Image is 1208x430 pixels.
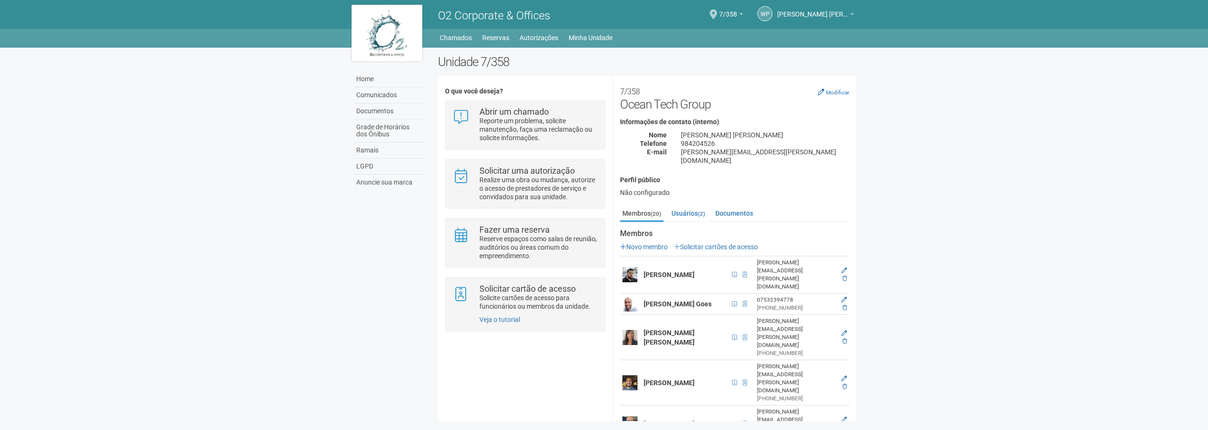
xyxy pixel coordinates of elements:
span: Cartão de acesso ativo [740,378,750,388]
a: Autorizações [520,31,558,44]
div: [PHONE_NUMBER] [757,349,835,357]
strong: [PERSON_NAME] [644,420,695,428]
a: 7/358 [719,12,743,19]
a: Membros(20) [620,206,663,222]
span: CPF 139.883.557-98 [729,270,740,280]
a: Documentos [354,103,424,119]
h4: Perfil público [620,177,849,184]
strong: Solicitar cartão de acesso [479,284,576,294]
a: Usuários(2) [669,206,707,220]
a: Comunicados [354,87,424,103]
h2: Ocean Tech Group [620,83,849,111]
span: Cartão de acesso ativo [740,419,750,429]
a: Home [354,71,424,87]
span: CPF 109.665.617-59 [729,332,740,343]
a: Excluir membro [842,304,847,311]
small: (2) [698,211,705,217]
a: Veja o tutorial [479,316,520,323]
h4: Informações de contato (interno) [620,118,849,126]
span: 7/358 [719,1,737,18]
p: Realize uma obra ou mudança, autorize o acesso de prestadores de serviço e convidados para sua un... [479,176,598,201]
span: Cartão de acesso ativo [740,270,750,280]
a: Excluir membro [842,338,847,345]
a: Solicitar cartão de acesso Solicite cartões de acesso para funcionários ou membros da unidade. [453,285,597,311]
small: (20) [651,211,661,217]
strong: Solicitar uma autorização [479,166,575,176]
span: Wagner Peres Pereira [777,1,848,18]
p: Reserve espaços como salas de reunião, auditórios ou áreas comum do empreendimento. [479,235,598,260]
a: Anuncie sua marca [354,175,424,190]
a: Modificar [818,88,849,96]
a: [PERSON_NAME] [PERSON_NAME] [PERSON_NAME] [777,12,854,19]
a: Reservas [482,31,509,44]
small: Modificar [826,89,849,96]
a: WP [757,6,772,21]
div: 984204526 [674,139,856,148]
h4: O que você deseja? [445,88,605,95]
div: [PERSON_NAME] [PERSON_NAME] [674,131,856,139]
img: logo.jpg [352,5,422,61]
span: CPF 085.841.247-05 [729,378,740,388]
strong: [PERSON_NAME] [644,379,695,387]
a: Chamados [440,31,472,44]
a: Ramais [354,143,424,159]
span: CPF 075.323.947-78 [729,299,740,309]
strong: Membros [620,229,849,238]
a: Abrir um chamado Reporte um problema, solicite manutenção, faça uma reclamação ou solicite inform... [453,108,597,142]
div: [PHONE_NUMBER] [757,395,835,403]
div: [PHONE_NUMBER] [757,304,835,312]
a: Excluir membro [842,275,847,282]
img: user.png [622,267,638,282]
a: Grade de Horários dos Ônibus [354,119,424,143]
strong: Fazer uma reserva [479,225,550,235]
a: Editar membro [841,375,847,382]
small: 7/358 [620,87,640,96]
a: Fazer uma reserva Reserve espaços como salas de reunião, auditórios ou áreas comum do empreendime... [453,226,597,260]
div: Não configurado [620,188,849,197]
h2: Unidade 7/358 [438,55,856,69]
strong: [PERSON_NAME] [644,271,695,278]
a: Minha Unidade [569,31,612,44]
span: Cartão de acesso ativo [740,299,750,309]
div: [PERSON_NAME][EMAIL_ADDRESS][PERSON_NAME][DOMAIN_NAME] [757,259,835,291]
strong: Nome [649,131,667,139]
a: Excluir membro [842,383,847,390]
img: user.png [622,330,638,345]
a: Novo membro [620,243,668,251]
strong: Telefone [640,140,667,147]
div: [PERSON_NAME][EMAIL_ADDRESS][PERSON_NAME][DOMAIN_NAME] [757,363,835,395]
a: Editar membro [841,267,847,274]
p: Reporte um problema, solicite manutenção, faça uma reclamação ou solicite informações. [479,117,598,142]
p: Solicite cartões de acesso para funcionários ou membros da unidade. [479,294,598,311]
a: Documentos [713,206,755,220]
a: Solicitar cartões de acesso [674,243,758,251]
span: CPF 090.939.167-00 [729,419,740,429]
a: Solicitar uma autorização Realize uma obra ou mudança, autorize o acesso de prestadores de serviç... [453,167,597,201]
span: O2 Corporate & Offices [438,9,550,22]
strong: Abrir um chamado [479,107,549,117]
strong: [PERSON_NAME] Goes [644,300,712,308]
div: [PERSON_NAME][EMAIL_ADDRESS][PERSON_NAME][DOMAIN_NAME] [757,317,835,349]
a: Editar membro [841,330,847,337]
span: Cartão de acesso ativo [740,332,750,343]
a: Editar membro [841,296,847,303]
a: Editar membro [841,416,847,423]
img: user.png [622,375,638,390]
div: 07532394778 [757,296,835,304]
a: LGPD [354,159,424,175]
strong: [PERSON_NAME] [PERSON_NAME] [644,329,695,346]
div: [PERSON_NAME][EMAIL_ADDRESS][PERSON_NAME][DOMAIN_NAME] [674,148,856,165]
img: user.png [622,296,638,312]
strong: E-mail [647,148,667,156]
